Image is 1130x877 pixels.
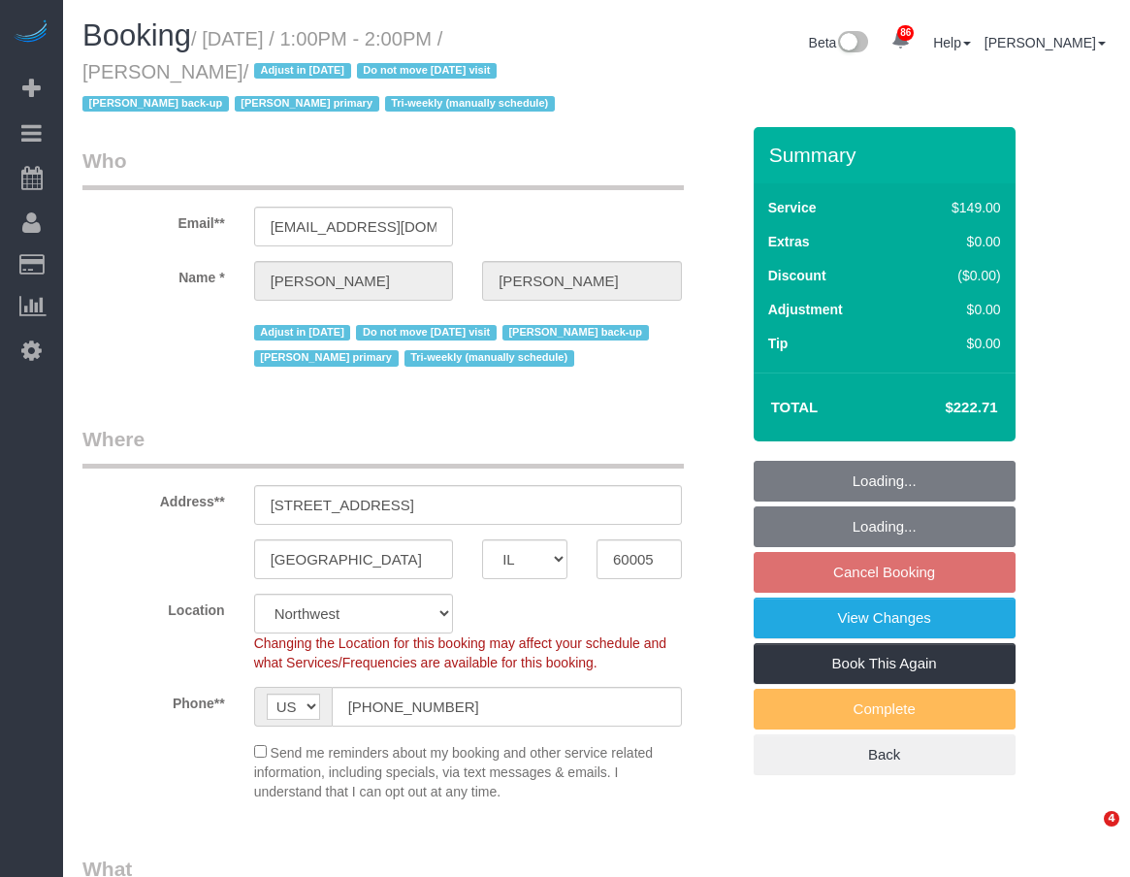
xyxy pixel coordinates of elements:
[404,350,574,366] span: Tri-weekly (manually schedule)
[887,400,997,416] h4: $222.71
[385,96,555,112] span: Tri-weekly (manually schedule)
[933,35,971,50] a: Help
[985,35,1106,50] a: [PERSON_NAME]
[768,198,817,217] label: Service
[82,61,561,115] span: /
[768,334,789,353] label: Tip
[836,31,868,56] img: New interface
[911,334,1001,353] div: $0.00
[754,643,1016,684] a: Book This Again
[356,325,496,341] span: Do not move [DATE] visit
[357,63,497,79] span: Do not move [DATE] visit
[254,261,454,301] input: First Name**
[254,350,399,366] span: [PERSON_NAME] primary
[882,19,920,62] a: 86
[754,598,1016,638] a: View Changes
[254,635,666,670] span: Changing the Location for this booking may affect your schedule and what Services/Frequencies are...
[897,25,914,41] span: 86
[68,261,240,287] label: Name *
[502,325,649,341] span: [PERSON_NAME] back-up
[82,18,191,52] span: Booking
[82,146,684,190] legend: Who
[254,745,653,799] span: Send me reminders about my booking and other service related information, including specials, via...
[911,232,1001,251] div: $0.00
[12,19,50,47] img: Automaid Logo
[254,63,351,79] span: Adjust in [DATE]
[769,144,1006,166] h3: Summary
[82,425,684,469] legend: Where
[235,96,379,112] span: [PERSON_NAME] primary
[82,28,561,115] small: / [DATE] / 1:00PM - 2:00PM / [PERSON_NAME]
[911,300,1001,319] div: $0.00
[1064,811,1111,858] iframe: Intercom live chat
[482,261,682,301] input: Last Name*
[809,35,869,50] a: Beta
[254,325,351,341] span: Adjust in [DATE]
[768,266,826,285] label: Discount
[911,198,1001,217] div: $149.00
[597,539,682,579] input: Zip Code**
[82,96,229,112] span: [PERSON_NAME] back-up
[68,594,240,620] label: Location
[1104,811,1119,827] span: 4
[768,232,810,251] label: Extras
[754,734,1016,775] a: Back
[911,266,1001,285] div: ($0.00)
[768,300,843,319] label: Adjustment
[771,399,819,415] strong: Total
